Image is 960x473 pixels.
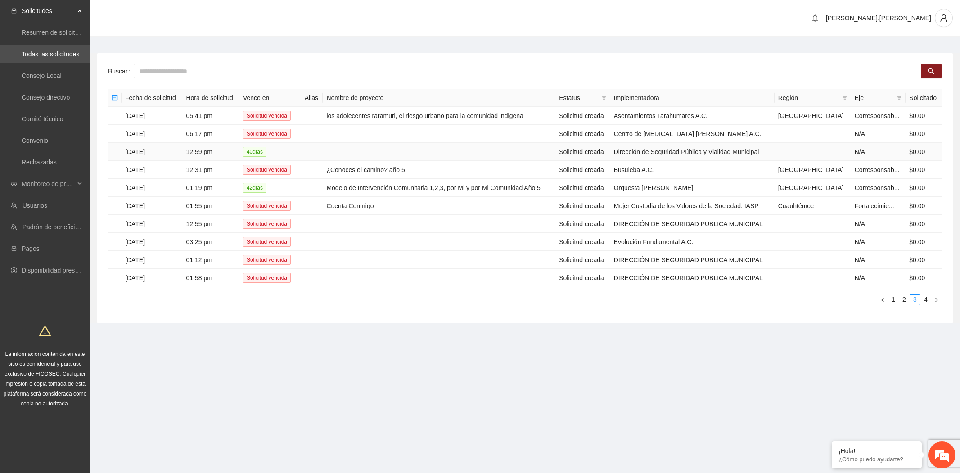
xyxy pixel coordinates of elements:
[906,107,942,125] td: $0.00
[808,11,822,25] button: bell
[910,295,920,305] a: 3
[851,125,906,143] td: N/A
[39,325,51,337] span: warning
[610,197,775,215] td: Mujer Custodia de los Valores de la Sociedad. IASP
[122,161,182,179] td: [DATE]
[555,251,610,269] td: Solicitud creada
[610,143,775,161] td: Dirección de Seguridad Pública y Vialidad Municipal
[555,125,610,143] td: Solicitud creada
[243,111,291,121] span: Solicitud vencida
[826,14,931,22] span: [PERSON_NAME].[PERSON_NAME]
[243,273,291,283] span: Solicitud vencida
[931,294,942,305] button: right
[842,95,847,100] span: filter
[22,72,62,79] a: Consejo Local
[599,91,608,105] span: filter
[935,9,953,27] button: user
[323,89,555,107] th: Nombre de proyecto
[877,294,888,305] li: Previous Page
[610,125,775,143] td: Centro de [MEDICAL_DATA] [PERSON_NAME] A.C.
[243,165,291,175] span: Solicitud vencida
[122,89,182,107] th: Fecha de solicitud
[838,447,915,455] div: ¡Hola!
[22,29,123,36] a: Resumen de solicitudes por aprobar
[122,251,182,269] td: [DATE]
[182,161,239,179] td: 12:31 pm
[23,202,47,209] a: Usuarios
[182,215,239,233] td: 12:55 pm
[122,125,182,143] td: [DATE]
[921,295,931,305] a: 4
[775,179,851,197] td: [GEOGRAPHIC_DATA]
[877,294,888,305] button: left
[906,197,942,215] td: $0.00
[243,219,291,229] span: Solicitud vencida
[22,159,57,166] a: Rechazadas
[610,179,775,197] td: Orquesta [PERSON_NAME]
[243,147,266,157] span: 40 día s
[112,95,118,101] span: minus-square
[182,89,239,107] th: Hora de solicitud
[610,269,775,287] td: DIRECCIÓN DE SEGURIDAD PUBLICA MUNICIPAL
[555,161,610,179] td: Solicitud creada
[555,143,610,161] td: Solicitud creada
[22,2,75,20] span: Solicitudes
[243,237,291,247] span: Solicitud vencida
[301,89,323,107] th: Alias
[243,255,291,265] span: Solicitud vencida
[928,68,934,75] span: search
[243,183,266,193] span: 42 día s
[122,143,182,161] td: [DATE]
[555,233,610,251] td: Solicitud creada
[182,125,239,143] td: 06:17 pm
[182,107,239,125] td: 05:41 pm
[22,267,99,274] a: Disponibilidad presupuestal
[122,197,182,215] td: [DATE]
[22,115,63,123] a: Comité técnico
[899,295,909,305] a: 2
[555,197,610,215] td: Solicitud creada
[182,233,239,251] td: 03:25 pm
[323,107,555,125] td: los adolecentes raramuri, el riesgo urbano para la comunidad indigena
[11,181,17,187] span: eye
[921,64,942,78] button: search
[906,125,942,143] td: $0.00
[182,179,239,197] td: 01:19 pm
[888,294,899,305] li: 1
[838,456,915,463] p: ¿Cómo puedo ayudarte?
[855,93,893,103] span: Eje
[897,95,902,100] span: filter
[906,215,942,233] td: $0.00
[555,215,610,233] td: Solicitud creada
[610,215,775,233] td: DIRECCIÓN DE SEGURIDAD PUBLICA MUNICIPAL
[934,297,939,303] span: right
[559,93,598,103] span: Estatus
[239,89,301,107] th: Vence en:
[555,179,610,197] td: Solicitud creada
[22,50,79,58] a: Todas las solicitudes
[775,107,851,125] td: [GEOGRAPHIC_DATA]
[323,179,555,197] td: Modelo de Intervención Comunitaria 1,2,3, por Mi y por Mi Comunidad Año 5
[855,112,900,119] span: Corresponsab...
[920,294,931,305] li: 4
[899,294,910,305] li: 2
[182,197,239,215] td: 01:55 pm
[906,89,942,107] th: Solicitado
[22,94,70,101] a: Consejo directivo
[931,294,942,305] li: Next Page
[851,143,906,161] td: N/A
[910,294,920,305] li: 3
[895,91,904,105] span: filter
[851,215,906,233] td: N/A
[855,202,894,209] span: Fortalecimie...
[775,197,851,215] td: Cuauhtémoc
[555,107,610,125] td: Solicitud creada
[808,14,822,22] span: bell
[323,161,555,179] td: ¿Conoces el camino? año 5
[855,166,900,173] span: Corresponsab...
[906,233,942,251] td: $0.00
[906,179,942,197] td: $0.00
[851,269,906,287] td: N/A
[555,269,610,287] td: Solicitud creada
[888,295,898,305] a: 1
